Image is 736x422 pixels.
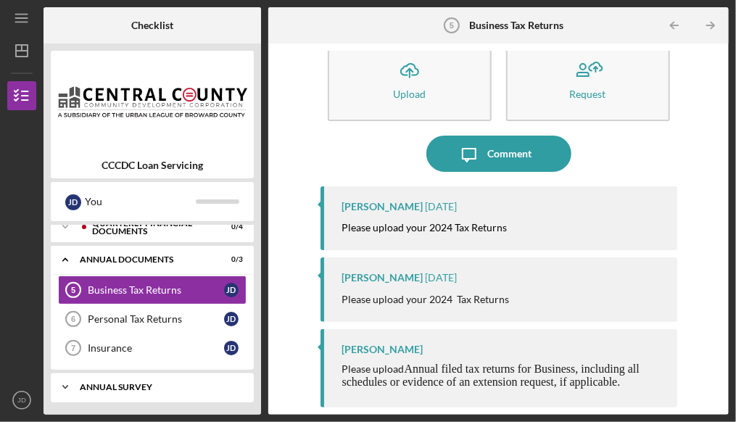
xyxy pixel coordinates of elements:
span: Annual filed tax returns for Business, including all schedules or evidence of an extension reques... [342,363,640,388]
tspan: 7 [71,344,75,352]
b: Business Tax Returns [470,20,564,31]
div: Quarterly Financial Documents [92,219,207,236]
div: [PERSON_NAME] [342,272,423,284]
div: Personal Tax Returns [88,313,224,325]
div: [PERSON_NAME] [342,344,423,355]
a: 6Personal Tax ReturnsJD [58,305,247,334]
div: Please upload [342,363,663,389]
p: Please upload your 2024 Tax Returns [342,291,510,307]
b: Checklist [131,20,173,31]
div: Request [570,88,606,99]
div: Business Tax Returns [88,284,224,296]
div: J D [224,283,239,297]
b: CCCDC Loan Servicing [102,160,203,171]
div: 0 / 4 [217,223,243,231]
div: J D [65,194,81,210]
div: Annual Survey [80,383,236,392]
button: Request [506,38,670,121]
tspan: 6 [71,315,75,323]
button: Comment [426,136,571,172]
img: Product logo [51,58,254,145]
div: J D [224,341,239,355]
div: Comment [487,136,532,172]
tspan: 5 [449,21,453,30]
mark: Please upload your 2024 Tax Returns [342,221,508,233]
div: Annual Documents [80,255,207,264]
div: Insurance [88,342,224,354]
button: JD [7,386,36,415]
a: 5Business Tax ReturnsJD [58,276,247,305]
div: Upload [393,88,426,99]
div: 0 / 3 [217,255,243,264]
a: 7InsuranceJD [58,334,247,363]
div: [PERSON_NAME] [342,201,423,212]
time: 2025-06-06 13:51 [426,201,458,212]
tspan: 5 [71,286,75,294]
div: J D [224,312,239,326]
time: 2025-05-12 02:01 [426,272,458,284]
text: JD [17,397,26,405]
div: You [85,189,196,214]
button: Upload [328,38,492,121]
